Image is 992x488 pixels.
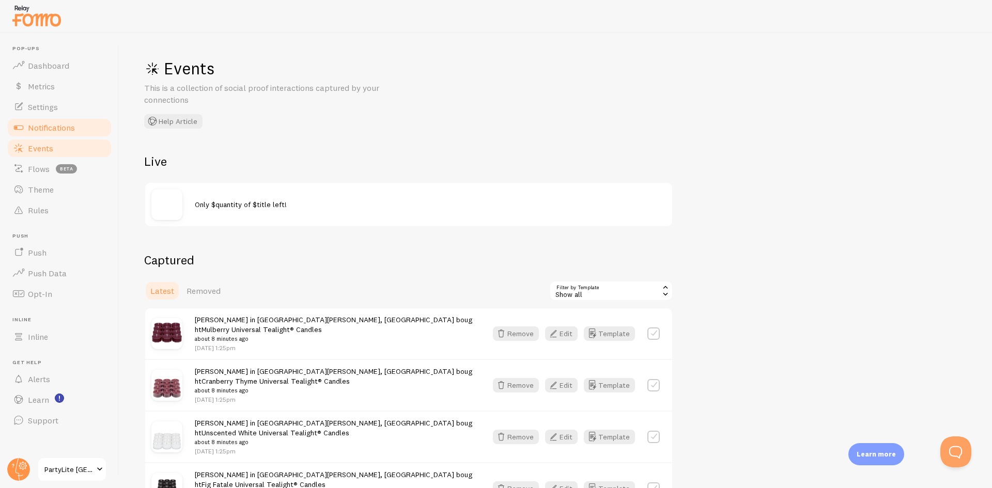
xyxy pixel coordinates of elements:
[6,200,113,221] a: Rules
[37,457,107,482] a: PartyLite [GEOGRAPHIC_DATA]
[151,421,182,452] img: unscented-white-universal-tealight-r-candles-partylite-us_small.png
[144,153,673,169] h2: Live
[28,122,75,133] span: Notifications
[545,378,584,392] a: Edit
[6,55,113,76] a: Dashboard
[28,247,47,258] span: Push
[202,428,349,437] a: Unscented White Universal Tealight® Candles
[195,315,474,344] span: [PERSON_NAME] in [GEOGRAPHIC_DATA][PERSON_NAME], [GEOGRAPHIC_DATA] bought
[150,286,174,296] span: Latest
[28,395,49,405] span: Learn
[44,463,94,476] span: PartyLite [GEOGRAPHIC_DATA]
[584,430,635,444] button: Template
[6,263,113,284] a: Push Data
[12,317,113,323] span: Inline
[6,159,113,179] a: Flows beta
[545,378,578,392] button: Edit
[195,418,474,447] span: [PERSON_NAME] in [GEOGRAPHIC_DATA][PERSON_NAME], [GEOGRAPHIC_DATA] bought
[195,395,474,404] p: [DATE] 1:25pm
[144,82,392,106] p: This is a collection of social proof interactions captured by your connections
[6,410,113,431] a: Support
[549,280,673,301] div: Show all
[6,326,113,347] a: Inline
[187,286,221,296] span: Removed
[28,81,55,91] span: Metrics
[195,447,474,455] p: [DATE] 1:25pm
[6,97,113,117] a: Settings
[28,60,69,71] span: Dashboard
[6,117,113,138] a: Notifications
[584,378,635,392] button: Template
[28,184,54,195] span: Theme
[144,114,203,129] button: Help Article
[857,449,896,459] p: Learn more
[195,200,287,209] span: Only $quantity of $title left!
[12,233,113,240] span: Push
[202,325,322,334] a: Mulberry Universal Tealight® Candles
[6,242,113,263] a: Push
[28,289,52,299] span: Opt-In
[151,189,182,220] img: no_image.svg
[28,415,58,426] span: Support
[584,326,635,341] button: Template
[6,179,113,200] a: Theme
[195,367,474,396] span: [PERSON_NAME] in [GEOGRAPHIC_DATA][PERSON_NAME], [GEOGRAPHIC_DATA] bought
[545,430,578,444] button: Edit
[11,3,63,29] img: fomo-relay-logo-orange.svg
[28,143,53,153] span: Events
[28,205,49,215] span: Rules
[493,430,539,444] button: Remove
[55,393,64,403] svg: <p>Watch New Feature Tutorials!</p>
[848,443,904,465] div: Learn more
[195,343,474,352] p: [DATE] 1:25pm
[195,386,474,395] small: about 8 minutes ago
[12,45,113,52] span: Pop-ups
[56,164,77,174] span: beta
[144,252,673,268] h2: Captured
[6,138,113,159] a: Events
[6,369,113,389] a: Alerts
[6,76,113,97] a: Metrics
[180,280,227,301] a: Removed
[202,376,350,386] a: Cranberry Thyme Universal Tealight® Candles
[12,359,113,366] span: Get Help
[28,102,58,112] span: Settings
[940,436,971,467] iframe: Help Scout Beacon - Open
[545,326,584,341] a: Edit
[151,318,182,349] img: mulberry-universal-tealight-r-candles-partylite-us-1_small.png
[28,268,67,278] span: Push Data
[6,284,113,304] a: Opt-In
[6,389,113,410] a: Learn
[144,58,454,79] h1: Events
[493,326,539,341] button: Remove
[28,332,48,342] span: Inline
[144,280,180,301] a: Latest
[195,437,474,447] small: about 8 minutes ago
[545,326,578,341] button: Edit
[545,430,584,444] a: Edit
[28,164,50,174] span: Flows
[151,370,182,401] img: cranberry-thyme-universal-tealight-r-candles-partylite-us-1_small.jpg
[195,334,474,343] small: about 8 minutes ago
[28,374,50,384] span: Alerts
[493,378,539,392] button: Remove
